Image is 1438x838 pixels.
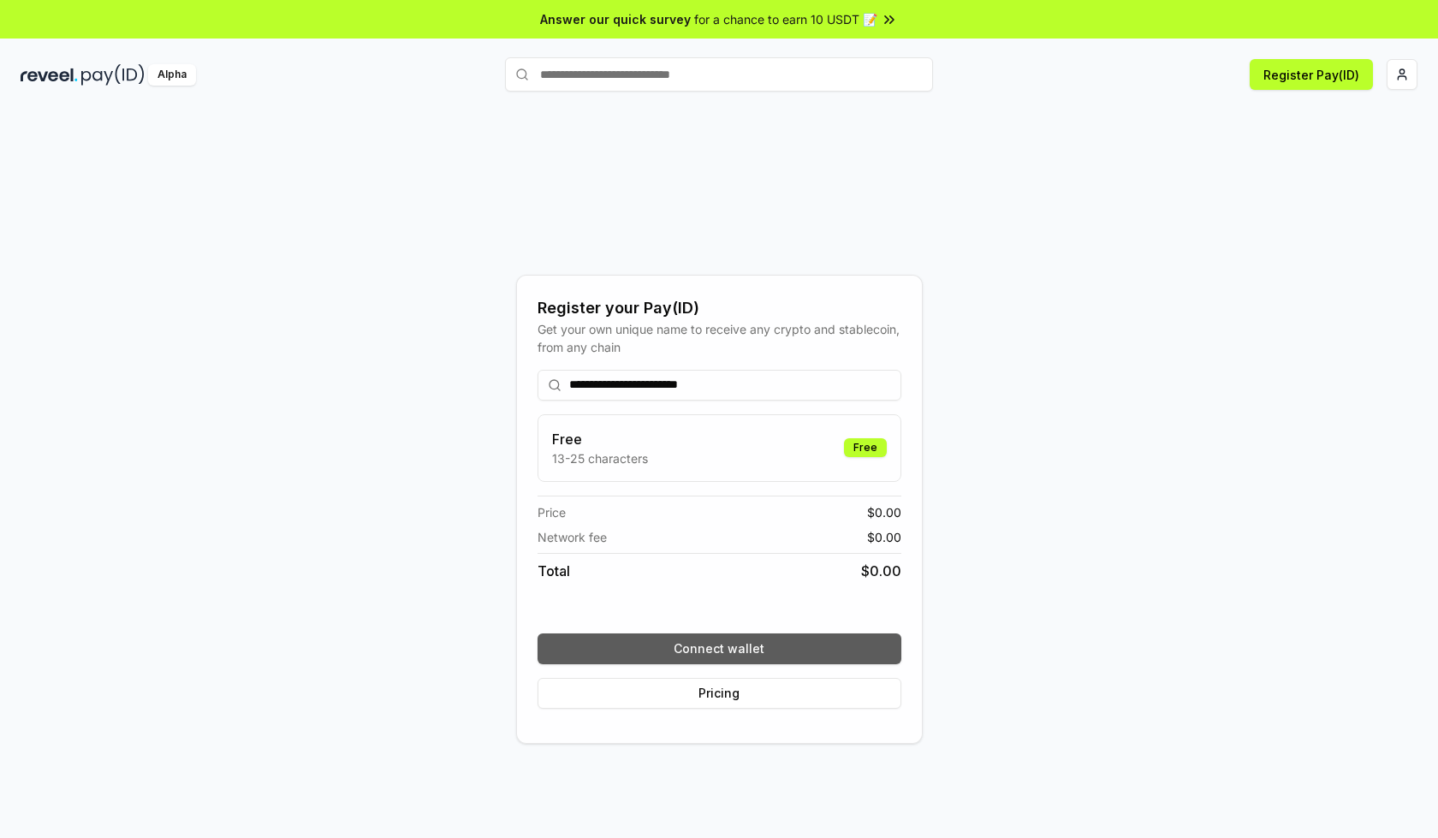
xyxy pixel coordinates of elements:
span: Total [538,561,570,581]
button: Connect wallet [538,633,901,664]
span: Network fee [538,528,607,546]
img: pay_id [81,64,145,86]
div: Register your Pay(ID) [538,296,901,320]
span: Price [538,503,566,521]
p: 13-25 characters [552,449,648,467]
span: $ 0.00 [867,528,901,546]
span: $ 0.00 [861,561,901,581]
span: $ 0.00 [867,503,901,521]
h3: Free [552,429,648,449]
button: Register Pay(ID) [1250,59,1373,90]
div: Free [844,438,887,457]
button: Pricing [538,678,901,709]
img: reveel_dark [21,64,78,86]
span: for a chance to earn 10 USDT 📝 [694,10,877,28]
div: Alpha [148,64,196,86]
span: Answer our quick survey [540,10,691,28]
div: Get your own unique name to receive any crypto and stablecoin, from any chain [538,320,901,356]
